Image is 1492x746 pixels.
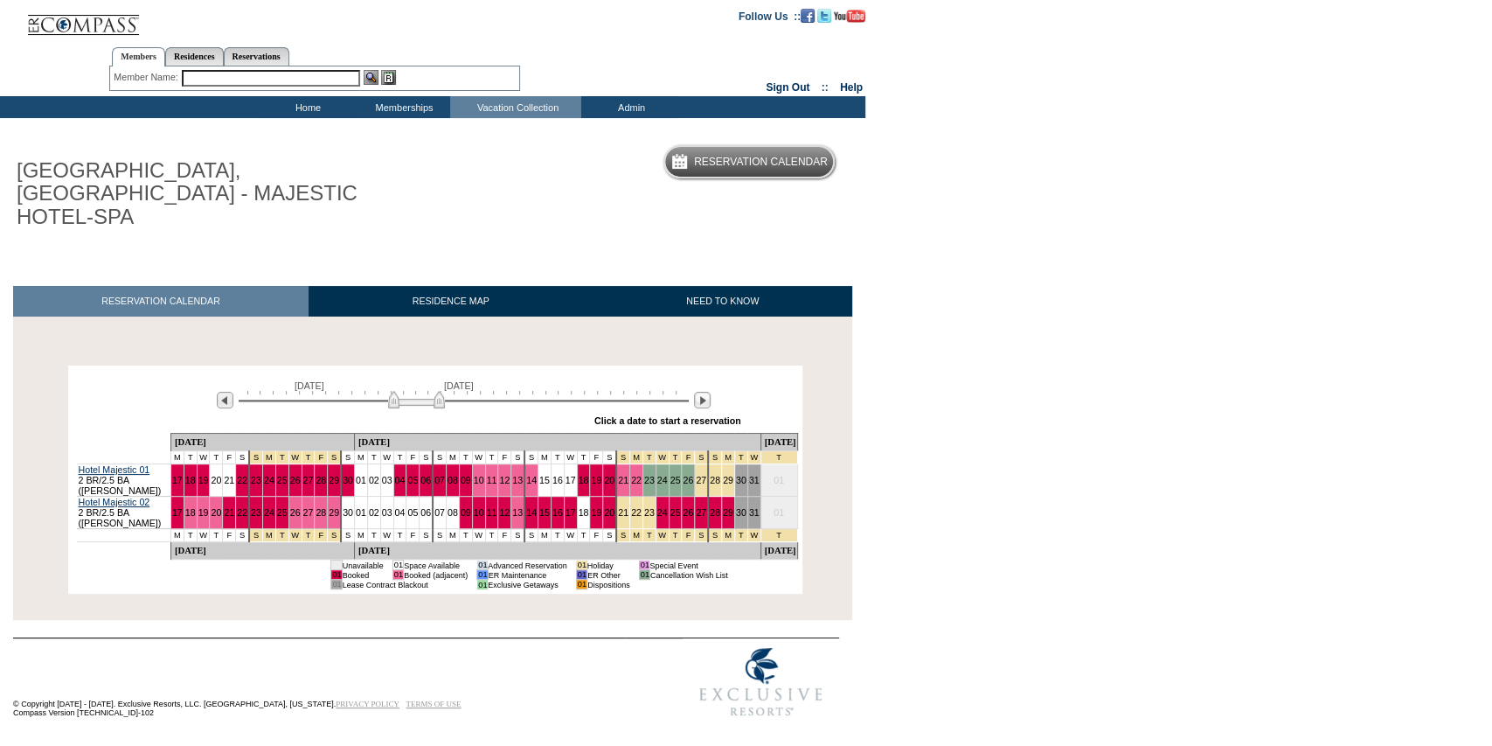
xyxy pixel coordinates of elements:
a: Hotel Majestic 01 [79,464,150,475]
td: T [184,451,197,464]
a: 16 [552,507,563,518]
a: 28 [316,475,326,485]
a: 06 [420,475,431,485]
td: T [210,451,223,464]
td: 03 [380,464,393,497]
td: 03 [380,497,393,529]
td: M [354,529,367,542]
td: 05 [406,497,420,529]
div: Click a date to start a reservation [594,415,741,426]
img: Reservations [381,70,396,85]
img: Subscribe to our YouTube Channel [834,10,865,23]
a: 30 [736,475,746,485]
td: S [433,529,446,542]
td: S [236,529,249,542]
a: 19 [591,507,601,518]
td: Booked (adjacent) [404,570,468,580]
td: F [498,451,511,464]
td: Christmas [656,451,669,464]
td: 01 [760,497,797,529]
td: Thanksgiving [262,529,275,542]
td: Holiday [587,561,630,570]
img: Exclusive Resorts [683,638,839,726]
img: Previous [217,392,233,408]
a: 29 [723,507,733,518]
td: Christmas [682,451,695,464]
td: W [472,529,485,542]
a: 28 [316,507,326,518]
td: F [223,529,236,542]
td: 01 [760,464,797,497]
td: 27 [695,464,708,497]
td: 29 [722,464,735,497]
td: 01 [354,497,367,529]
a: TERMS OF USE [406,700,461,708]
td: 18 [577,497,590,529]
td: New Year's [760,529,797,542]
td: Thanksgiving [302,451,315,464]
a: 24 [657,475,668,485]
td: [DATE] [170,542,354,560]
td: W [472,451,485,464]
a: 23 [251,475,261,485]
td: T [485,451,498,464]
a: 31 [749,507,760,518]
a: 12 [499,507,510,518]
a: 21 [224,507,234,518]
td: Thanksgiving [262,451,275,464]
td: T [210,529,223,542]
td: F [406,451,420,464]
td: W [380,451,393,464]
a: 26 [683,475,693,485]
a: RESIDENCE MAP [309,286,593,317]
a: 09 [461,475,471,485]
td: 01 [392,570,403,580]
td: Thanksgiving [288,451,302,464]
img: View [364,70,378,85]
td: S [511,529,524,542]
a: 27 [303,507,314,518]
td: 28 [708,464,721,497]
a: Help [840,81,863,94]
td: 21 [616,497,629,529]
td: S [524,529,538,542]
a: 24 [264,507,274,518]
td: F [590,529,603,542]
td: T [577,529,590,542]
td: 01 [639,561,649,570]
td: M [446,529,459,542]
a: 11 [487,475,497,485]
a: 14 [526,507,537,518]
td: 08 [446,497,459,529]
a: 20 [604,475,614,485]
td: [DATE] [354,434,760,451]
td: Thanksgiving [315,451,328,464]
a: 09 [461,507,471,518]
a: PRIVACY POLICY [336,700,399,708]
td: T [393,529,406,542]
td: Admin [581,96,677,118]
a: 25 [670,507,681,518]
td: 21 [223,464,236,497]
a: 26 [290,475,301,485]
td: 01 [576,561,586,570]
td: 01 [331,561,342,570]
td: Space Available [404,561,468,570]
a: 19 [198,475,209,485]
a: 23 [251,507,261,518]
a: 18 [579,475,589,485]
a: 30 [343,475,353,485]
td: T [367,529,380,542]
td: S [420,529,433,542]
td: Special Event [649,561,727,570]
span: :: [822,81,829,94]
td: S [603,529,616,542]
td: W [564,529,577,542]
td: M [354,451,367,464]
img: Next [694,392,711,408]
td: 01 [576,580,586,589]
td: Christmas [629,529,642,542]
img: Become our fan on Facebook [801,9,815,23]
td: T [577,451,590,464]
a: 28 [710,507,720,518]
